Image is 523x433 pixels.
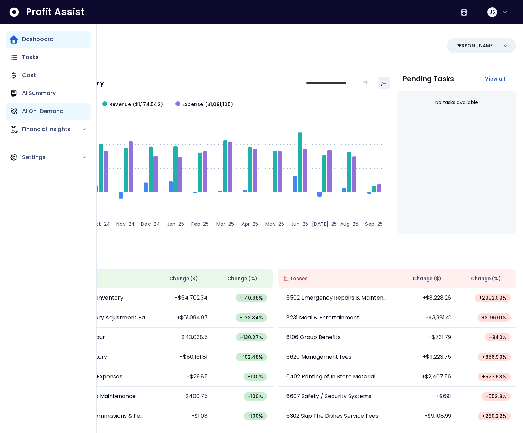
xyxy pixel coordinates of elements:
td: +$731.79 [397,328,457,347]
span: + 2196.01 % [482,314,506,321]
td: -$1.08 [154,406,213,426]
button: Download [378,77,390,89]
p: [PERSON_NAME] [454,42,495,49]
text: Jun-25 [291,220,308,227]
p: Dashboard [22,35,54,44]
text: Nov-24 [116,220,135,227]
span: -140.68 % [240,294,263,301]
button: View all [479,73,511,85]
text: Apr-25 [241,220,258,227]
span: Losses [291,275,308,282]
td: -$80,161.81 [154,347,213,367]
span: JS [489,9,495,16]
text: [DATE]-25 [312,220,337,227]
span: + 280.22 % [482,413,506,420]
text: Aug-25 [340,220,358,227]
text: Dec-24 [141,220,160,227]
span: -100 % [248,393,263,400]
td: +$3,381.41 [397,308,457,328]
p: Financial Insights [22,125,82,133]
span: -100 % [248,373,263,380]
span: -130.27 % [240,334,263,341]
span: -102.48 % [240,354,263,360]
td: +$11,223.75 [397,347,457,367]
p: Tasks [22,53,39,62]
p: 8231 Meal & Entertainment [286,313,359,322]
span: Revenue ($1,174,542) [109,101,163,108]
p: Wins & Losses [35,254,516,261]
text: Jan-25 [167,220,184,227]
p: 6620 Management fees [286,353,351,361]
span: Change (%) [227,275,257,282]
td: +$8,228.26 [397,288,457,308]
p: 6402 Printing of In Store Material [286,373,375,381]
span: Change ( $ ) [169,275,198,282]
td: +$691 [397,387,457,406]
td: +$9,108.99 [397,406,457,426]
td: +$2,407.56 [397,367,457,387]
td: +$61,094.97 [154,308,213,328]
span: View all [485,75,505,82]
p: 6106 Group Benefits [286,333,341,341]
text: May-25 [265,220,284,227]
span: Change ( $ ) [413,275,441,282]
p: Pending Tasks [403,75,454,82]
text: Oct-24 [92,220,110,227]
div: No tasks available [403,93,511,112]
span: + 577.63 % [482,373,506,380]
p: Cost [22,71,36,79]
p: AI On-Demand [22,107,64,115]
span: Change (%) [471,275,501,282]
text: Feb-25 [191,220,209,227]
span: + 552.8 % [485,393,506,400]
p: Settings [22,153,82,161]
span: -132.84 % [240,314,263,321]
p: 6302 Skip The Dishes Service Fees [286,412,378,420]
p: 6502 Emergency Repairs & Maintenance [286,294,389,302]
span: + 2992.09 % [479,294,506,301]
td: -$43,038.5 [154,328,213,347]
text: Mar-25 [216,220,234,227]
td: -$400.75 [154,387,213,406]
svg: calendar [363,81,368,85]
span: Profit Assist [26,6,84,18]
text: Sep-25 [365,220,383,227]
span: + 940 % [489,334,506,341]
span: + 856.99 % [482,354,506,360]
p: 6607 Safety / Security Systems [286,392,371,401]
p: AI Summary [22,89,56,97]
span: Expense ($1,091,105) [182,101,233,108]
td: -$64,702.34 [154,288,213,308]
span: -100 % [248,413,263,420]
td: -$29.85 [154,367,213,387]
